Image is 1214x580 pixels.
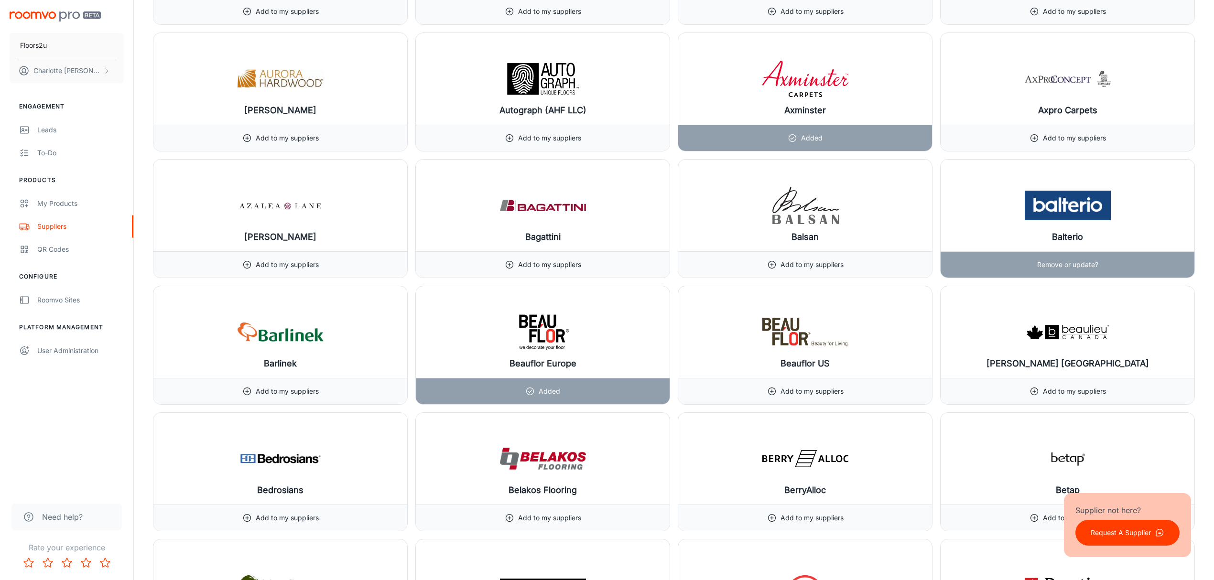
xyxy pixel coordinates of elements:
[509,483,577,497] h6: Belakos Flooring
[801,133,823,143] p: Added
[256,259,319,270] p: Add to my suppliers
[1037,259,1098,270] p: Remove or update?
[1025,186,1111,225] img: Balterio
[256,6,319,17] p: Add to my suppliers
[238,440,324,478] img: Bedrosians
[1025,313,1111,351] img: Beaulieu Canada
[791,230,819,244] h6: Balsan
[256,513,319,523] p: Add to my suppliers
[1025,440,1111,478] img: Betap
[1075,505,1180,516] p: Supplier not here?
[539,386,560,397] p: Added
[518,133,581,143] p: Add to my suppliers
[762,313,848,351] img: Beauflor US
[20,40,47,51] p: Floors2u
[256,133,319,143] p: Add to my suppliers
[986,357,1149,370] h6: [PERSON_NAME] [GEOGRAPHIC_DATA]
[762,440,848,478] img: BerryAlloc
[238,186,324,225] img: Azalea Lane
[10,11,101,21] img: Roomvo PRO Beta
[500,313,586,351] img: Beauflor Europe
[518,259,581,270] p: Add to my suppliers
[780,6,844,17] p: Add to my suppliers
[780,513,844,523] p: Add to my suppliers
[500,186,586,225] img: Bagattini
[780,357,830,370] h6: Beauflor US
[244,230,316,244] h6: [PERSON_NAME]
[1043,133,1106,143] p: Add to my suppliers
[518,513,581,523] p: Add to my suppliers
[19,553,38,572] button: Rate 1 star
[762,186,848,225] img: Balsan
[76,553,96,572] button: Rate 4 star
[784,483,826,497] h6: BerryAlloc
[780,386,844,397] p: Add to my suppliers
[509,357,576,370] h6: Beauflor Europe
[42,511,83,523] span: Need help?
[1043,6,1106,17] p: Add to my suppliers
[37,221,124,232] div: Suppliers
[1052,230,1083,244] h6: Balterio
[1091,527,1151,538] p: Request A Supplier
[1075,520,1180,546] button: Request A Supplier
[1038,104,1097,117] h6: Axpro Carpets
[264,357,297,370] h6: Barlinek
[257,483,303,497] h6: Bedrosians
[1043,513,1106,523] p: Add to my suppliers
[762,60,848,98] img: Axminster
[1056,483,1080,497] h6: Betap
[37,295,124,305] div: Roomvo Sites
[1043,386,1106,397] p: Add to my suppliers
[10,58,124,83] button: Charlotte [PERSON_NAME]
[500,60,586,98] img: Autograph (AHF LLC)
[780,259,844,270] p: Add to my suppliers
[525,230,561,244] h6: Bagattini
[37,244,124,255] div: QR Codes
[37,198,124,209] div: My Products
[37,125,124,135] div: Leads
[96,553,115,572] button: Rate 5 star
[57,553,76,572] button: Rate 3 star
[238,313,324,351] img: Barlinek
[244,104,316,117] h6: [PERSON_NAME]
[8,542,126,553] p: Rate your experience
[38,553,57,572] button: Rate 2 star
[37,148,124,158] div: To-do
[238,60,324,98] img: Aurora Hardwood
[37,345,124,356] div: User Administration
[33,65,101,76] p: Charlotte [PERSON_NAME]
[10,33,124,58] button: Floors2u
[518,6,581,17] p: Add to my suppliers
[500,440,586,478] img: Belakos Flooring
[784,104,826,117] h6: Axminster
[256,386,319,397] p: Add to my suppliers
[1025,60,1111,98] img: Axpro Carpets
[499,104,586,117] h6: Autograph (AHF LLC)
